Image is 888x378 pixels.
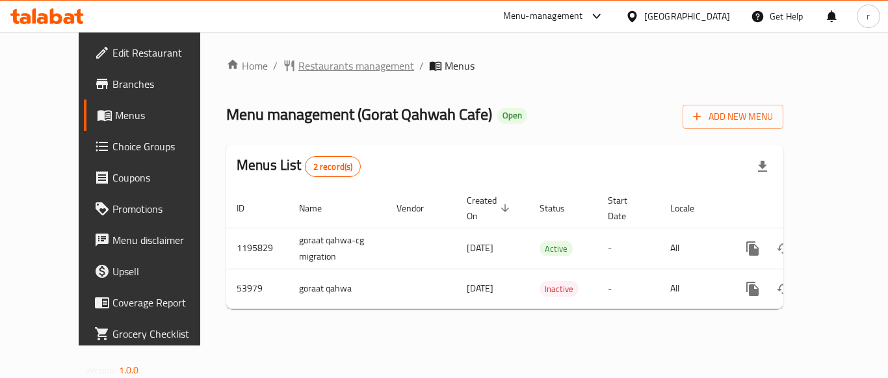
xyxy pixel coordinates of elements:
span: 2 record(s) [306,161,361,173]
button: Change Status [768,273,800,304]
a: Coverage Report [84,287,227,318]
a: Restaurants management [283,58,414,74]
span: Menus [115,107,216,123]
span: Name [299,200,339,216]
button: more [737,233,768,264]
span: Open [497,110,527,121]
a: Upsell [84,256,227,287]
a: Promotions [84,193,227,224]
td: - [597,228,660,269]
span: Locale [670,200,711,216]
td: All [660,269,727,308]
span: Active [540,241,573,256]
th: Actions [727,189,872,228]
span: [DATE] [467,280,493,297]
span: Grocery Checklist [112,326,216,342]
span: Branches [112,76,216,92]
table: enhanced table [226,189,872,309]
div: Open [497,108,527,124]
div: Total records count [305,156,361,177]
span: [DATE] [467,239,493,256]
span: Inactive [540,282,579,297]
span: Menus [445,58,475,74]
a: Edit Restaurant [84,37,227,68]
a: Home [226,58,268,74]
span: Menu disclaimer [112,232,216,248]
td: 53979 [226,269,289,308]
a: Menu disclaimer [84,224,227,256]
span: Coupons [112,170,216,185]
li: / [419,58,424,74]
span: ID [237,200,261,216]
td: 1195829 [226,228,289,269]
span: Choice Groups [112,139,216,154]
h2: Menus List [237,155,361,177]
span: Vendor [397,200,441,216]
div: Active [540,241,573,256]
div: [GEOGRAPHIC_DATA] [644,9,730,23]
span: Menu management ( Gorat Qahwah Cafe ) [226,100,492,129]
a: Menus [84,100,227,131]
li: / [273,58,278,74]
div: Menu-management [503,8,583,24]
td: goraat qahwa [289,269,386,308]
span: Promotions [112,201,216,217]
span: Add New Menu [693,109,773,125]
td: - [597,269,660,308]
td: All [660,228,727,269]
span: Restaurants management [298,58,414,74]
span: r [867,9,870,23]
span: Coverage Report [112,295,216,310]
span: Edit Restaurant [112,45,216,61]
button: Add New Menu [683,105,783,129]
a: Choice Groups [84,131,227,162]
div: Export file [747,151,778,182]
a: Coupons [84,162,227,193]
button: more [737,273,768,304]
nav: breadcrumb [226,58,783,74]
span: Start Date [608,193,644,224]
td: goraat qahwa-cg migration [289,228,386,269]
span: Upsell [112,263,216,279]
a: Branches [84,68,227,100]
a: Grocery Checklist [84,318,227,349]
button: Change Status [768,233,800,264]
span: Status [540,200,582,216]
span: Created On [467,193,514,224]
